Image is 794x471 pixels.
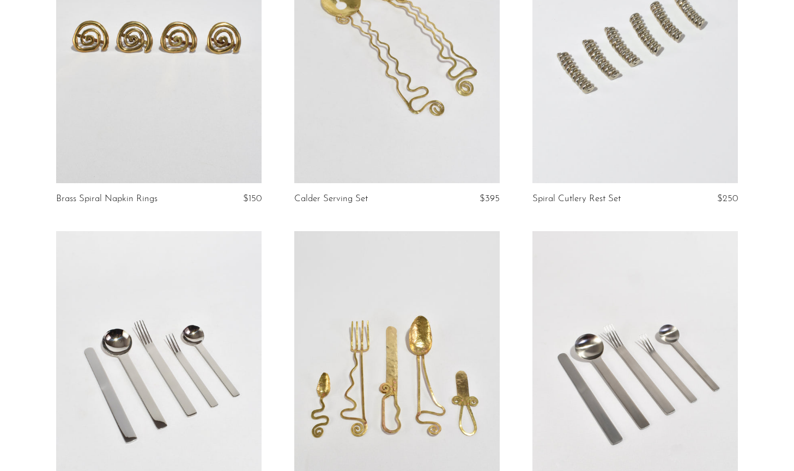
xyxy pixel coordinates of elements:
span: $150 [243,194,262,203]
a: Brass Spiral Napkin Rings [56,194,157,204]
a: Spiral Cutlery Rest Set [532,194,621,204]
span: $395 [480,194,500,203]
a: Calder Serving Set [294,194,368,204]
span: $250 [717,194,738,203]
